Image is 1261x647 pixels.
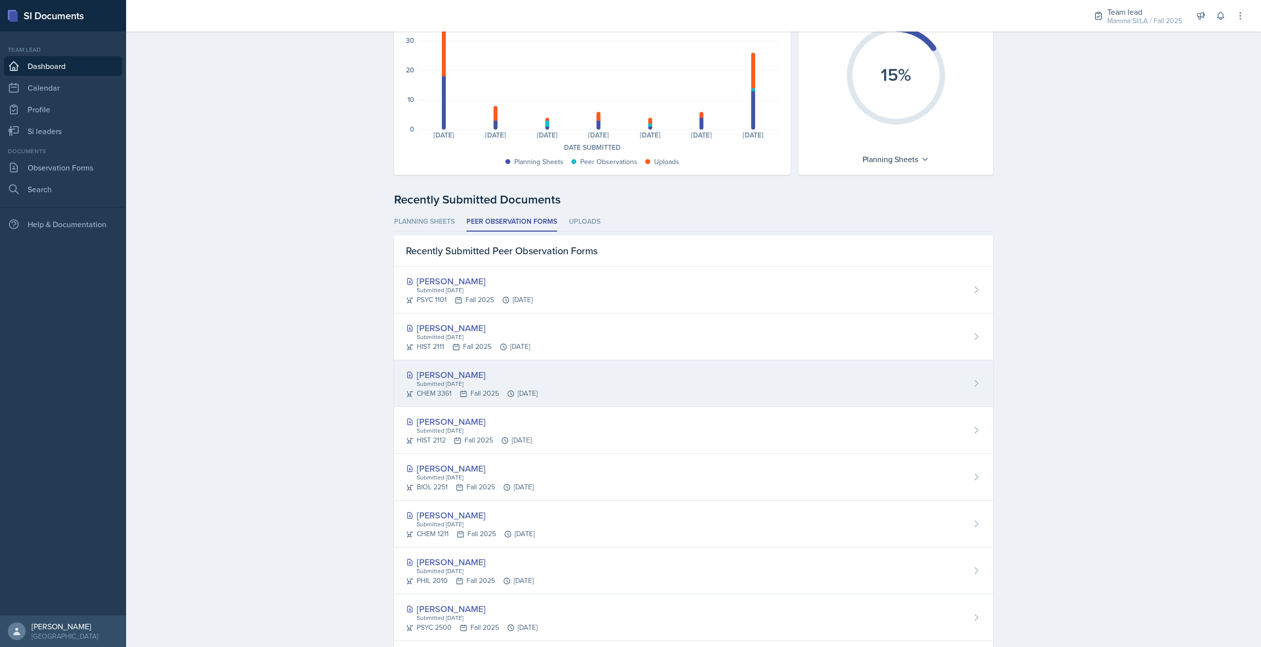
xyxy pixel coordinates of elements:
div: [DATE] [573,132,625,138]
div: Submitted [DATE] [416,333,530,341]
a: Observation Forms [4,158,122,177]
div: Submitted [DATE] [416,473,533,482]
div: Team lead [4,45,122,54]
div: Planning Sheets [514,157,564,167]
div: [DATE] [728,132,779,138]
li: Planning Sheets [394,212,455,232]
div: [DATE] [676,132,728,138]
div: Submitted [DATE] [416,379,537,388]
div: Submitted [DATE] [416,613,537,622]
li: Uploads [569,212,600,232]
a: [PERSON_NAME] Submitted [DATE] PSYC 2500Fall 2025[DATE] [394,594,993,641]
div: Team lead [1107,6,1182,18]
div: 0 [410,126,414,133]
div: Submitted [DATE] [416,286,532,295]
div: Peer Observations [580,157,637,167]
div: CHEM 3361 Fall 2025 [DATE] [406,388,537,399]
div: [PERSON_NAME] [406,602,537,615]
div: Help & Documentation [4,214,122,234]
a: Calendar [4,78,122,98]
a: [PERSON_NAME] Submitted [DATE] PSYC 1101Fall 2025[DATE] [394,267,993,313]
div: [PERSON_NAME] [32,621,98,631]
a: [PERSON_NAME] Submitted [DATE] CHEM 3361Fall 2025[DATE] [394,360,993,407]
div: Submitted [DATE] [416,567,533,576]
div: [PERSON_NAME] [406,368,537,381]
a: [PERSON_NAME] Submitted [DATE] HIST 2112Fall 2025[DATE] [394,407,993,454]
div: CHEM 1211 Fall 2025 [DATE] [406,529,534,539]
div: [DATE] [418,132,470,138]
div: [GEOGRAPHIC_DATA] [32,631,98,641]
a: [PERSON_NAME] Submitted [DATE] BIOL 2251Fall 2025[DATE] [394,454,993,501]
div: [PERSON_NAME] [406,509,534,522]
div: [PERSON_NAME] [406,555,533,569]
div: Uploads [654,157,679,167]
div: HIST 2111 Fall 2025 [DATE] [406,341,530,352]
div: HIST 2112 Fall 2025 [DATE] [406,435,531,445]
div: PHIL 2010 Fall 2025 [DATE] [406,576,533,586]
div: PSYC 2500 Fall 2025 [DATE] [406,622,537,633]
div: Planning Sheets [858,151,934,167]
div: Submitted [DATE] [416,426,531,435]
div: 10 [407,96,414,103]
div: [DATE] [625,132,676,138]
div: Mamma SI/LA / Fall 2025 [1107,16,1182,26]
div: [DATE] [521,132,573,138]
div: [PERSON_NAME] [406,462,533,475]
div: 30 [406,37,414,44]
div: [DATE] [470,132,522,138]
div: 20 [406,67,414,73]
a: Profile [4,100,122,119]
div: Recently Submitted Documents [394,191,993,208]
a: Dashboard [4,56,122,76]
a: Si leaders [4,121,122,141]
div: [PERSON_NAME] [406,415,531,428]
div: PSYC 1101 Fall 2025 [DATE] [406,295,532,305]
div: Date Submitted [406,142,779,153]
div: Recently Submitted Peer Observation Forms [394,236,993,267]
li: Peer Observation Forms [466,212,557,232]
div: Documents [4,147,122,156]
a: [PERSON_NAME] Submitted [DATE] HIST 2111Fall 2025[DATE] [394,313,993,360]
div: BIOL 2251 Fall 2025 [DATE] [406,482,533,492]
div: Submitted [DATE] [416,520,534,529]
a: [PERSON_NAME] Submitted [DATE] CHEM 1211Fall 2025[DATE] [394,501,993,547]
div: [PERSON_NAME] [406,274,532,288]
text: 15% [881,62,911,87]
div: [PERSON_NAME] [406,321,530,335]
a: [PERSON_NAME] Submitted [DATE] PHIL 2010Fall 2025[DATE] [394,547,993,594]
a: Search [4,179,122,199]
